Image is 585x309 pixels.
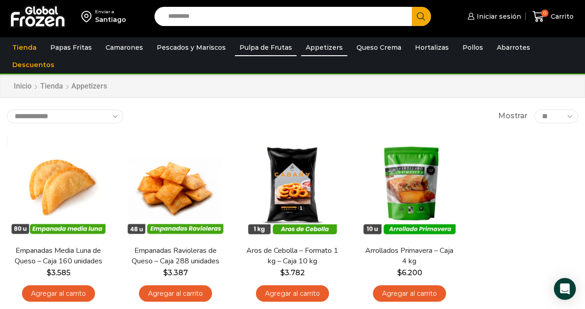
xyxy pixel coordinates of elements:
a: Agregar al carrito: “Empanadas Media Luna de Queso - Caja 160 unidades” [22,285,95,302]
nav: Breadcrumb [13,81,107,92]
span: 0 [541,10,548,17]
a: Tienda [8,39,41,56]
a: Agregar al carrito: “Aros de Cebolla - Formato 1 kg - Caja 10 kg” [256,285,329,302]
a: Agregar al carrito: “Empanadas Ravioleras de Queso - Caja 288 unidades” [139,285,212,302]
a: Empanadas Media Luna de Queso – Caja 160 unidades [12,246,105,267]
a: Papas Fritas [46,39,96,56]
span: Mostrar [498,111,527,121]
span: $ [280,268,285,277]
a: Tienda [40,81,64,92]
a: Aros de Cebolla – Formato 1 kg – Caja 10 kg [246,246,339,267]
img: address-field-icon.svg [81,9,95,24]
span: Iniciar sesión [474,12,521,21]
a: Pollos [458,39,488,56]
a: Pescados y Mariscos [152,39,230,56]
a: 0 Carrito [530,6,576,27]
a: Appetizers [301,39,347,56]
select: Pedido de la tienda [7,110,123,123]
span: Carrito [548,12,574,21]
div: Open Intercom Messenger [554,278,576,300]
button: Search button [412,7,431,26]
div: Enviar a [95,9,126,15]
span: $ [47,268,51,277]
a: Pulpa de Frutas [235,39,297,56]
a: Hortalizas [410,39,453,56]
a: Inicio [13,81,32,92]
span: $ [397,268,402,277]
bdi: 6.200 [397,268,422,277]
a: Empanadas Ravioleras de Queso – Caja 288 unidades [129,246,222,267]
a: Abarrotes [492,39,535,56]
bdi: 3.585 [47,268,70,277]
a: Arrollados Primavera – Caja 4 kg [363,246,456,267]
a: Queso Crema [352,39,406,56]
bdi: 3.387 [163,268,188,277]
a: Agregar al carrito: “Arrollados Primavera - Caja 4 kg” [373,285,446,302]
h1: Appetizers [71,82,107,90]
bdi: 3.782 [280,268,305,277]
a: Iniciar sesión [465,7,521,26]
a: Camarones [101,39,148,56]
span: $ [163,268,168,277]
div: Santiago [95,15,126,24]
a: Descuentos [8,56,59,73]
